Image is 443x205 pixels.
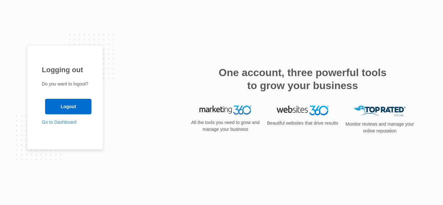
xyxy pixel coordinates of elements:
h1: Logging out [42,64,88,75]
img: Websites 360 [277,106,329,115]
input: Logout [45,99,91,114]
p: Monitor reviews and manage your online reputation [343,121,416,134]
img: Marketing 360 [199,106,251,115]
p: All the tools you need to grow and manage your business [189,119,262,133]
img: Top Rated Local [354,106,406,116]
p: Beautiful websites that drive results [266,120,339,127]
h2: One account, three powerful tools to grow your business [217,66,389,92]
a: Go to Dashboard [42,120,77,125]
p: Do you want to logout? [42,81,88,87]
